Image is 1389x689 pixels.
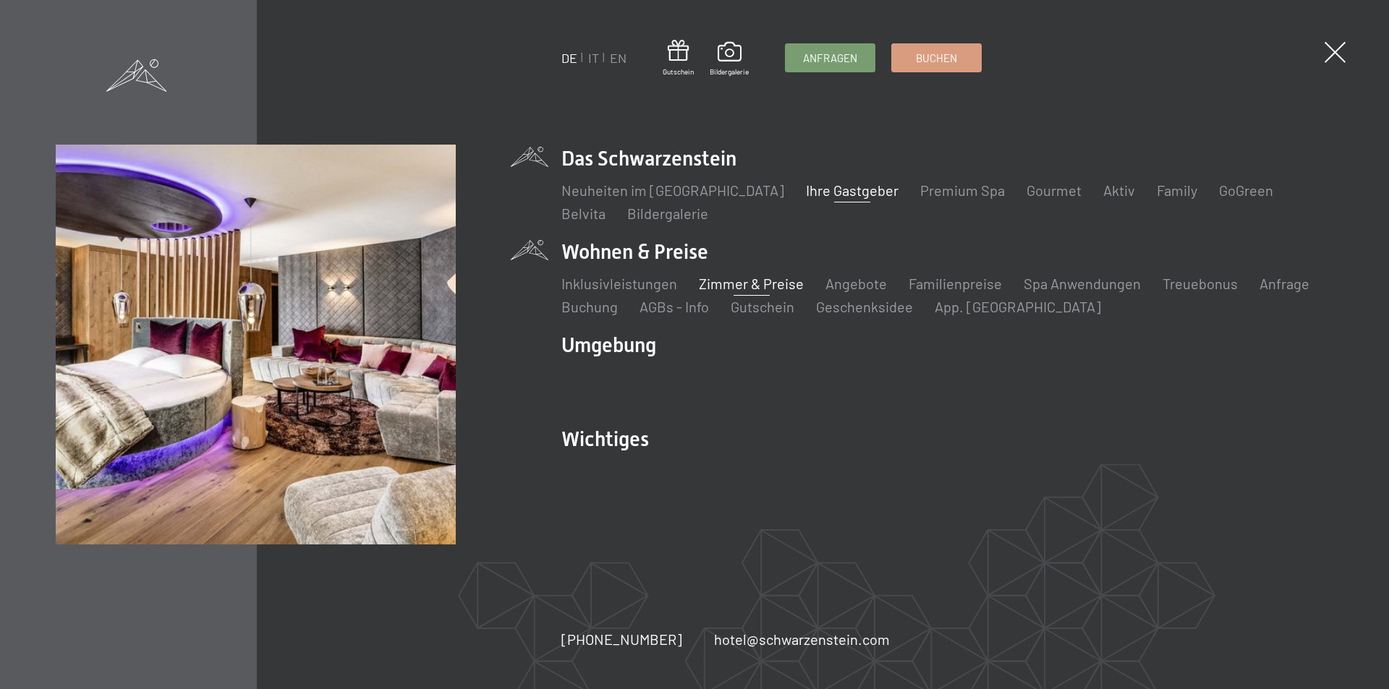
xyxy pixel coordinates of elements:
a: Gutschein [663,40,694,77]
a: Anfrage [1260,275,1309,292]
a: Belvita [561,205,606,222]
a: Neuheiten im [GEOGRAPHIC_DATA] [561,181,784,199]
a: App. [GEOGRAPHIC_DATA] [935,298,1101,315]
a: Bildergalerie [710,42,749,77]
span: Anfragen [803,51,857,66]
a: Gutschein [731,298,794,315]
a: Geschenksidee [816,298,913,315]
a: Buchen [892,44,981,72]
a: Buchung [561,298,618,315]
a: Family [1157,181,1197,199]
span: Gutschein [663,67,694,77]
a: Aktiv [1103,181,1135,199]
span: [PHONE_NUMBER] [561,630,682,648]
a: IT [588,50,599,66]
a: Gourmet [1027,181,1082,199]
a: Bildergalerie [627,205,708,222]
a: [PHONE_NUMBER] [561,629,682,649]
a: Treuebonus [1163,275,1238,292]
a: Ihre Gastgeber [806,181,899,199]
a: AGBs - Info [640,298,709,315]
a: Premium Spa [920,181,1005,199]
a: DE [561,50,577,66]
a: Inklusivleistungen [561,275,677,292]
a: Spa Anwendungen [1024,275,1141,292]
span: Buchen [916,51,957,66]
a: EN [610,50,626,66]
a: hotel@schwarzenstein.com [714,629,890,649]
a: Familienpreise [909,275,1002,292]
a: Anfragen [786,44,875,72]
a: GoGreen [1219,181,1273,199]
span: Bildergalerie [710,67,749,77]
a: Zimmer & Preise [699,275,804,292]
a: Angebote [825,275,887,292]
